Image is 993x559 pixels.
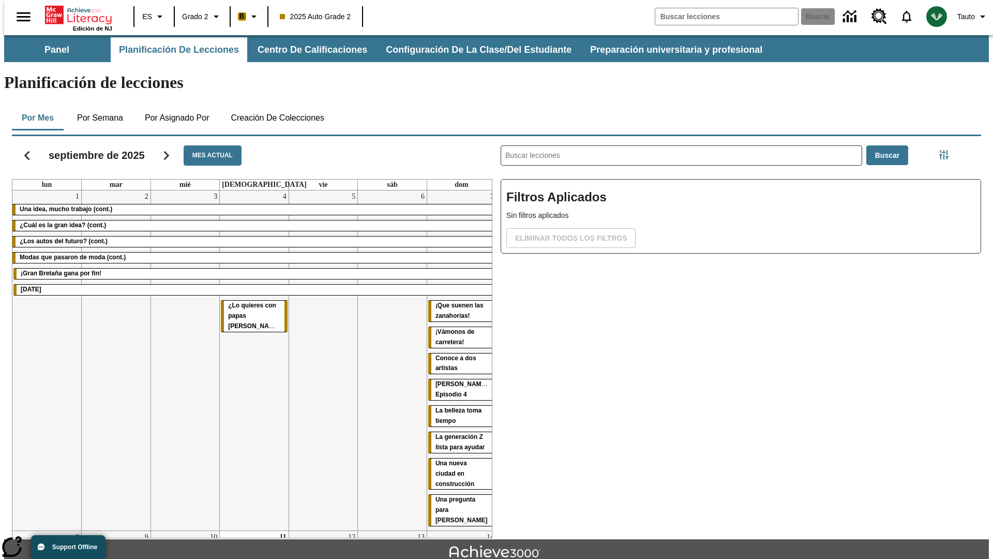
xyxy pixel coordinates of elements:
span: Support Offline [52,543,97,551]
h2: septiembre de 2025 [49,149,145,161]
a: Notificaciones [893,3,920,30]
a: viernes [317,180,329,190]
a: 3 de septiembre de 2025 [212,190,219,203]
a: 2 de septiembre de 2025 [143,190,151,203]
span: Tauto [957,11,975,22]
button: Support Offline [31,535,106,559]
div: ¿Lo quieres con papas fritas? [221,301,288,332]
div: Día del Trabajo [13,285,495,295]
button: Boost El color de la clase es anaranjado claro. Cambiar el color de la clase. [234,7,264,26]
a: 8 de septiembre de 2025 [73,531,81,543]
input: Buscar campo [655,8,798,25]
span: ¡Vámonos de carretera! [435,328,474,346]
span: Grado 2 [182,11,208,22]
td: 3 de septiembre de 2025 [151,190,220,531]
div: ¿Los autos del futuro? (cont.) [12,237,496,247]
a: sábado [385,180,399,190]
button: Regresar [14,142,40,169]
span: La generación Z lista para ayudar [435,433,485,451]
button: Abrir el menú lateral [8,2,39,32]
td: 1 de septiembre de 2025 [12,190,82,531]
span: ¿Los autos del futuro? (cont.) [20,238,108,245]
button: Grado: Grado 2, Elige un grado [178,7,227,26]
button: Escoja un nuevo avatar [920,3,953,30]
a: jueves [220,180,309,190]
h2: Filtros Aplicados [506,185,975,210]
button: Preparación universitaria y profesional [582,37,771,62]
a: 5 de septiembre de 2025 [350,190,357,203]
div: ¡Que suenen las zanahorias! [428,301,495,321]
span: Modas que pasaron de moda (cont.) [20,254,126,261]
div: Subbarra de navegación [4,35,989,62]
div: Subbarra de navegación [4,37,772,62]
a: Portada [45,5,112,25]
span: ¡Que suenen las zanahorias! [435,302,484,319]
span: Edición de NJ [73,25,112,32]
span: ¿Lo quieres con papas fritas? [228,302,284,330]
a: martes [108,180,125,190]
div: Elena Menope: Episodio 4 [428,379,495,400]
a: 10 de septiembre de 2025 [208,531,219,543]
button: Panel [5,37,109,62]
a: 1 de septiembre de 2025 [73,190,81,203]
input: Buscar lecciones [501,146,862,165]
td: 5 de septiembre de 2025 [289,190,358,531]
span: Elena Menope: Episodio 4 [435,380,490,398]
div: Modas que pasaron de moda (cont.) [12,253,496,263]
div: Conoce a dos artistas [428,354,495,374]
td: 2 de septiembre de 2025 [82,190,151,531]
div: Calendario [4,132,492,538]
a: 9 de septiembre de 2025 [143,531,151,543]
button: Planificación de lecciones [111,37,247,62]
div: Una nueva ciudad en construcción [428,459,495,490]
a: 6 de septiembre de 2025 [419,190,427,203]
button: Perfil/Configuración [953,7,993,26]
button: Centro de calificaciones [249,37,375,62]
a: 13 de septiembre de 2025 [415,531,427,543]
div: Buscar [492,132,981,538]
a: Centro de recursos, Se abrirá en una pestaña nueva. [865,3,893,31]
span: 2025 Auto Grade 2 [280,11,351,22]
a: 4 de septiembre de 2025 [281,190,289,203]
td: 4 de septiembre de 2025 [220,190,289,531]
button: Buscar [866,145,908,166]
span: ¡Gran Bretaña gana por fin! [21,270,101,277]
a: 14 de septiembre de 2025 [485,531,496,543]
button: Por semana [69,106,131,130]
button: Por asignado por [137,106,218,130]
span: Conoce a dos artistas [435,355,476,372]
div: ¡Gran Bretaña gana por fin! [13,269,495,279]
span: Una idea, mucho trabajo (cont.) [20,205,112,213]
button: Por mes [12,106,64,130]
td: 6 de septiembre de 2025 [358,190,427,531]
button: Configuración de la clase/del estudiante [378,37,580,62]
div: Una idea, mucho trabajo (cont.) [12,204,496,215]
div: Una pregunta para Joplin [428,495,495,526]
button: Menú lateral de filtros [934,144,954,165]
div: Filtros Aplicados [501,179,981,254]
span: B [239,10,245,23]
a: miércoles [177,180,193,190]
span: ES [142,11,152,22]
button: Seguir [153,142,179,169]
p: Sin filtros aplicados [506,210,975,221]
a: 11 de septiembre de 2025 [278,531,289,543]
div: La generación Z lista para ayudar [428,432,495,453]
a: domingo [453,180,470,190]
img: avatar image [926,6,947,27]
a: 12 de septiembre de 2025 [346,531,357,543]
button: Creación de colecciones [222,106,333,130]
div: ¡Vámonos de carretera! [428,327,495,348]
button: Lenguaje: ES, Selecciona un idioma [138,7,171,26]
div: ¿Cuál es la gran idea? (cont.) [12,220,496,231]
span: Una pregunta para Joplin [435,496,488,524]
button: Mes actual [184,145,242,166]
div: La belleza toma tiempo [428,406,495,426]
a: 7 de septiembre de 2025 [488,190,496,203]
td: 7 de septiembre de 2025 [427,190,496,531]
span: Día del Trabajo [21,286,41,293]
span: Una nueva ciudad en construcción [435,460,474,488]
h1: Planificación de lecciones [4,73,989,92]
a: lunes [40,180,54,190]
span: ¿Cuál es la gran idea? (cont.) [20,222,106,229]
